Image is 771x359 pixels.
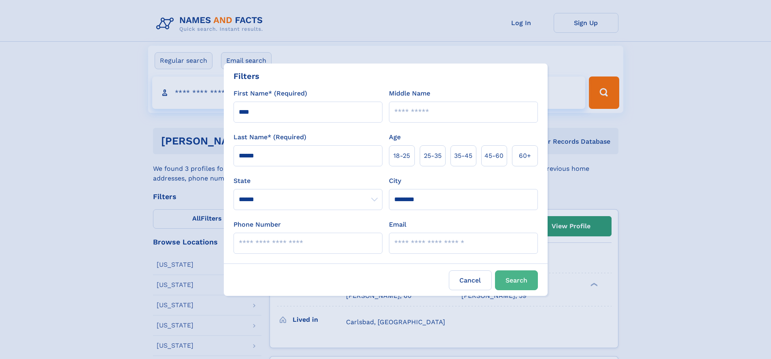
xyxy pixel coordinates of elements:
div: Filters [234,70,259,82]
label: State [234,176,382,186]
label: Last Name* (Required) [234,132,306,142]
span: 60+ [519,151,531,161]
span: 25‑35 [424,151,442,161]
span: 35‑45 [454,151,472,161]
label: Age [389,132,401,142]
span: 18‑25 [393,151,410,161]
label: City [389,176,401,186]
label: Middle Name [389,89,430,98]
label: First Name* (Required) [234,89,307,98]
label: Cancel [449,270,492,290]
label: Email [389,220,406,229]
span: 45‑60 [484,151,503,161]
label: Phone Number [234,220,281,229]
button: Search [495,270,538,290]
